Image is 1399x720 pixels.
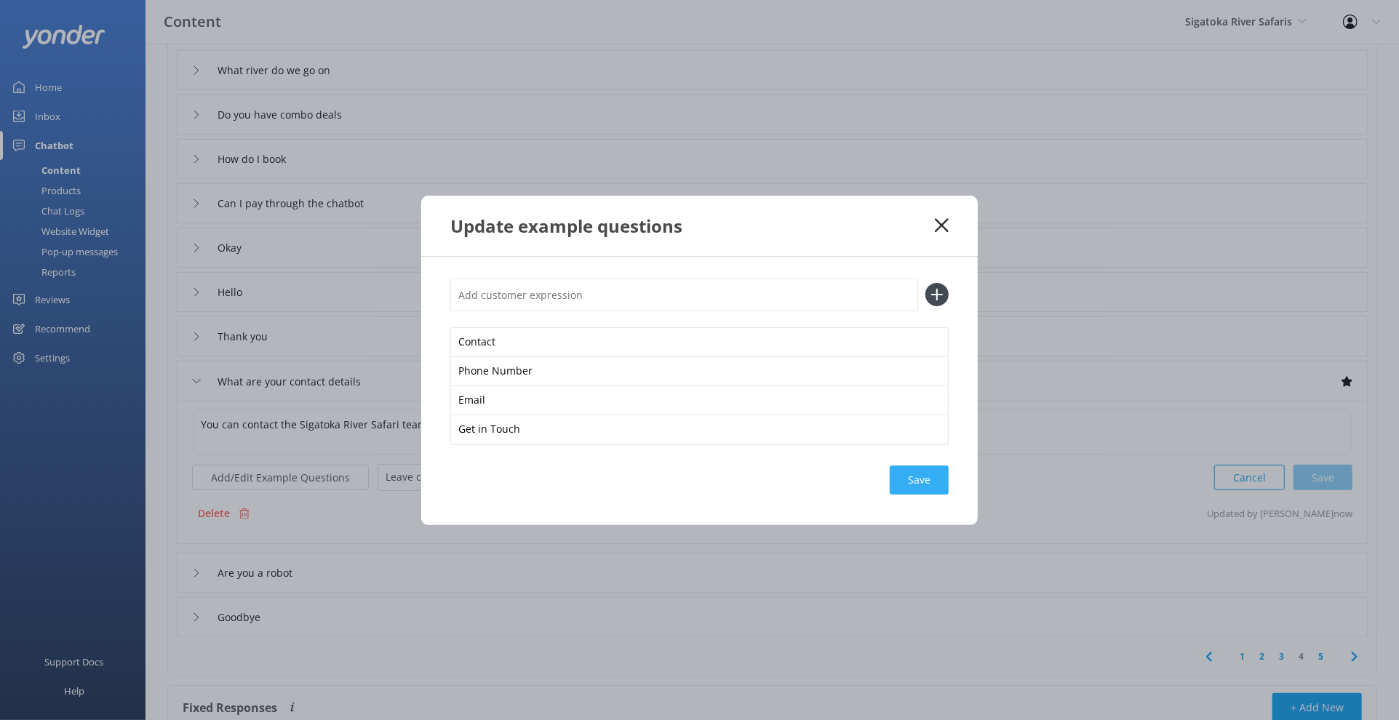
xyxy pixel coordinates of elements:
[450,214,935,238] div: Update example questions
[450,327,949,358] div: Contact
[935,218,949,233] button: Close
[450,385,949,416] div: Email
[450,415,949,445] div: Get in Touch
[450,279,918,311] input: Add customer expression
[890,465,949,495] button: Save
[450,356,949,387] div: Phone Number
